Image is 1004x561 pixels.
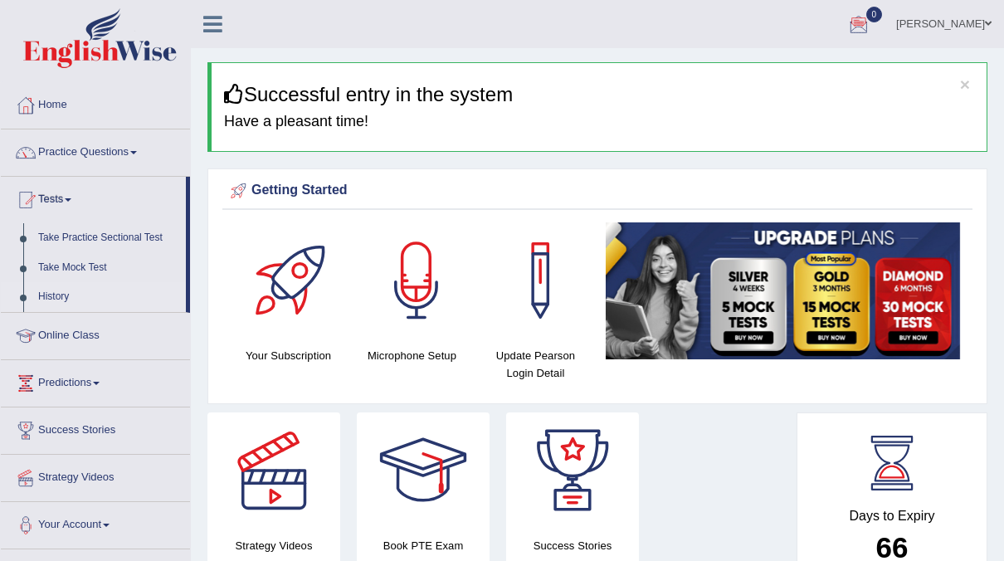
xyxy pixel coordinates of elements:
h4: Microphone Setup [358,347,465,364]
a: Predictions [1,360,190,402]
a: Success Stories [1,407,190,449]
a: Your Account [1,502,190,544]
h4: Have a pleasant time! [224,114,974,130]
a: Tests [1,177,186,218]
h4: Update Pearson Login Detail [482,347,589,382]
a: Take Practice Sectional Test [31,223,186,253]
h4: Your Subscription [235,347,342,364]
span: 0 [866,7,883,22]
div: Getting Started [227,178,968,203]
h4: Strategy Videos [207,537,340,554]
h4: Book PTE Exam [357,537,490,554]
img: small5.jpg [606,222,960,359]
h4: Success Stories [506,537,639,554]
a: Online Class [1,313,190,354]
a: Practice Questions [1,129,190,171]
a: Strategy Videos [1,455,190,496]
h3: Successful entry in the system [224,84,974,105]
button: × [960,76,970,93]
a: History [31,282,186,312]
h4: Days to Expiry [816,509,968,524]
a: Home [1,82,190,124]
a: Take Mock Test [31,253,186,283]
